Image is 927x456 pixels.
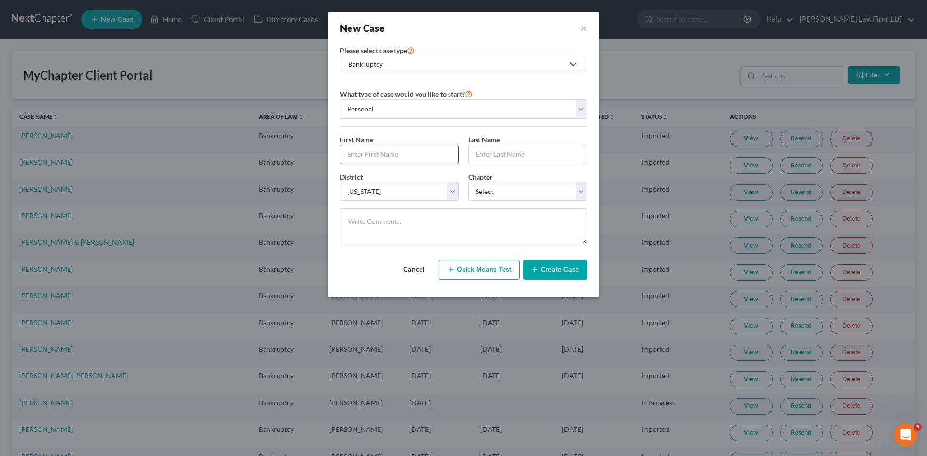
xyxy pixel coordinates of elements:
[580,21,587,35] button: ×
[468,173,492,181] span: Chapter
[439,260,520,280] button: Quick Means Test
[340,136,373,144] span: First Name
[894,423,917,446] iframe: Intercom live chat
[393,260,435,279] button: Cancel
[348,59,563,69] div: Bankruptcy
[468,136,500,144] span: Last Name
[340,145,458,164] input: Enter First Name
[340,22,385,34] strong: New Case
[523,260,587,280] button: Create Case
[340,46,407,55] span: Please select case type
[914,423,922,431] span: 5
[469,145,587,164] input: Enter Last Name
[340,88,473,99] label: What type of case would you like to start?
[340,173,363,181] span: District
